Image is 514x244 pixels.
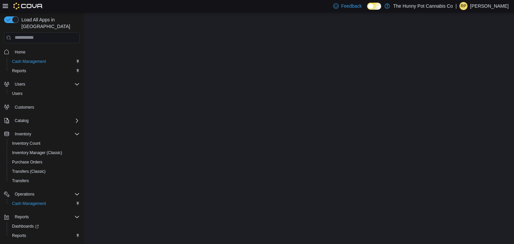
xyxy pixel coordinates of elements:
button: Inventory [12,130,34,138]
span: Cash Management [12,59,46,64]
a: Dashboards [9,222,41,230]
button: Transfers [7,176,82,186]
span: Load All Apps in [GEOGRAPHIC_DATA] [19,16,80,30]
a: Reports [9,67,29,75]
a: Cash Management [9,200,49,208]
span: Operations [15,192,34,197]
span: Inventory Count [9,139,80,147]
span: Transfers [12,178,29,184]
button: Users [12,80,28,88]
button: Cash Management [7,57,82,66]
span: Reports [9,67,80,75]
span: Operations [12,190,80,198]
button: Operations [1,190,82,199]
button: Catalog [12,117,31,125]
span: Dashboards [9,222,80,230]
span: Dashboards [12,224,39,229]
span: Cash Management [12,201,46,206]
span: Inventory [15,131,31,137]
span: Users [12,91,22,96]
span: Transfers (Classic) [12,169,46,174]
button: Cash Management [7,199,82,208]
span: Home [12,48,80,56]
span: Cash Management [9,57,80,66]
button: Reports [12,213,31,221]
button: Reports [7,66,82,76]
button: Purchase Orders [7,157,82,167]
button: Users [7,89,82,98]
a: Dashboards [7,222,82,231]
span: Home [15,49,25,55]
p: | [455,2,457,10]
span: Reports [12,213,80,221]
button: Customers [1,102,82,112]
span: Users [15,82,25,87]
input: Dark Mode [367,3,381,10]
span: Catalog [12,117,80,125]
a: Reports [9,232,29,240]
button: Reports [7,231,82,240]
button: Users [1,80,82,89]
a: Cash Management [9,57,49,66]
a: Purchase Orders [9,158,45,166]
a: Home [12,48,28,56]
span: Users [9,90,80,98]
span: Catalog [15,118,28,123]
span: Transfers (Classic) [9,167,80,175]
button: Transfers (Classic) [7,167,82,176]
span: Reports [9,232,80,240]
button: Reports [1,212,82,222]
span: Feedback [341,3,362,9]
button: Inventory Count [7,139,82,148]
a: Inventory Manager (Classic) [9,149,65,157]
span: Customers [12,103,80,111]
a: Inventory Count [9,139,43,147]
span: Reports [15,214,29,220]
span: Inventory Manager (Classic) [9,149,80,157]
span: Inventory [12,130,80,138]
span: Customers [15,105,34,110]
div: Ricardo Peguero [459,2,467,10]
span: Purchase Orders [9,158,80,166]
span: Transfers [9,177,80,185]
span: RP [461,2,466,10]
a: Users [9,90,25,98]
button: Operations [12,190,37,198]
p: [PERSON_NAME] [470,2,509,10]
span: Purchase Orders [12,159,42,165]
span: Inventory Manager (Classic) [12,150,62,155]
a: Transfers [9,177,31,185]
span: Inventory Count [12,141,40,146]
button: Inventory [1,129,82,139]
img: Cova [13,3,43,9]
span: Cash Management [9,200,80,208]
button: Home [1,47,82,57]
button: Inventory Manager (Classic) [7,148,82,157]
span: Users [12,80,80,88]
button: Catalog [1,116,82,125]
a: Customers [12,103,37,111]
span: Reports [12,68,26,74]
p: The Hunny Pot Cannabis Co [393,2,453,10]
span: Reports [12,233,26,238]
a: Transfers (Classic) [9,167,48,175]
